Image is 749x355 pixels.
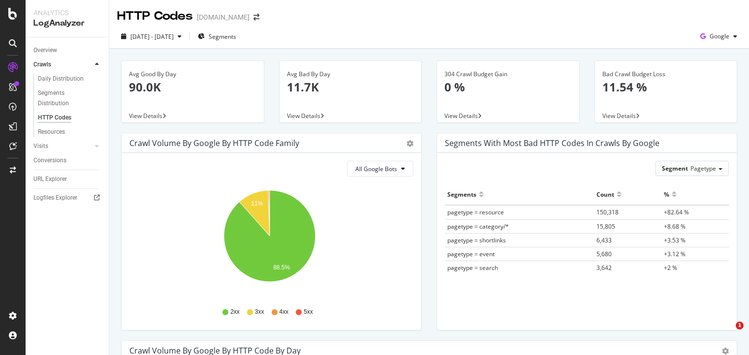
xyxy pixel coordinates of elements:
span: 4xx [280,308,289,316]
div: Daily Distribution [38,74,84,84]
p: 0 % [444,79,572,95]
span: Google [710,32,729,40]
span: View Details [287,112,320,120]
div: Crawl Volume by google by HTTP Code Family [129,138,299,148]
div: % [664,186,669,202]
span: 5xx [304,308,313,316]
a: URL Explorer [33,174,102,184]
button: [DATE] - [DATE] [117,29,186,44]
a: Overview [33,45,102,56]
span: +82.64 % [664,208,689,216]
span: View Details [444,112,478,120]
span: 3xx [255,308,264,316]
div: gear [722,348,729,355]
span: Segment [662,164,688,173]
span: pagetype = resource [447,208,504,216]
div: Analytics [33,8,101,18]
span: View Details [602,112,636,120]
span: Segments [209,32,236,41]
div: Crawls [33,59,51,70]
div: LogAnalyzer [33,18,101,29]
span: 5,680 [596,250,612,258]
span: 2xx [230,308,240,316]
span: 1 [736,322,744,329]
div: Segments [447,186,476,202]
div: Conversions [33,155,66,166]
span: View Details [129,112,162,120]
a: Resources [38,127,102,137]
span: 15,805 [596,222,615,231]
span: 150,318 [596,208,619,216]
span: +3.12 % [664,250,686,258]
span: +2 % [664,264,677,272]
div: Resources [38,127,65,137]
div: Count [596,186,614,202]
p: 11.7K [287,79,414,95]
span: pagetype = event [447,250,495,258]
span: +8.68 % [664,222,686,231]
a: Segments Distribution [38,88,102,109]
div: Bad Crawl Budget Loss [602,70,730,79]
div: Overview [33,45,57,56]
p: 11.54 % [602,79,730,95]
div: URL Explorer [33,174,67,184]
div: Logfiles Explorer [33,193,77,203]
button: Google [696,29,741,44]
a: HTTP Codes [38,113,102,123]
span: 6,433 [596,236,612,244]
text: 11% [251,201,263,207]
iframe: Intercom live chat [716,322,739,345]
a: Conversions [33,155,102,166]
div: Segments with most bad HTTP codes in Crawls by google [445,138,659,148]
button: Segments [194,29,240,44]
div: arrow-right-arrow-left [253,14,259,21]
svg: A chart. [129,184,410,298]
div: HTTP Codes [38,113,71,123]
div: Visits [33,141,48,151]
div: 304 Crawl Budget Gain [444,70,572,79]
span: 3,642 [596,264,612,272]
span: All Google Bots [355,165,397,173]
div: Avg Good By Day [129,70,256,79]
div: Avg Bad By Day [287,70,414,79]
span: pagetype = search [447,264,498,272]
text: 88.5% [273,264,290,271]
div: [DOMAIN_NAME] [197,12,250,22]
div: Segments Distribution [38,88,93,109]
span: pagetype = category/* [447,222,509,231]
a: Daily Distribution [38,74,102,84]
a: Crawls [33,59,92,70]
span: Pagetype [690,164,716,173]
a: Visits [33,141,92,151]
span: +3.53 % [664,236,686,244]
p: 90.0K [129,79,256,95]
span: [DATE] - [DATE] [130,32,174,41]
span: pagetype = shortlinks [447,236,506,244]
a: Logfiles Explorer [33,193,102,203]
div: gear [406,140,413,147]
div: HTTP Codes [117,8,193,25]
button: All Google Bots [347,161,413,177]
